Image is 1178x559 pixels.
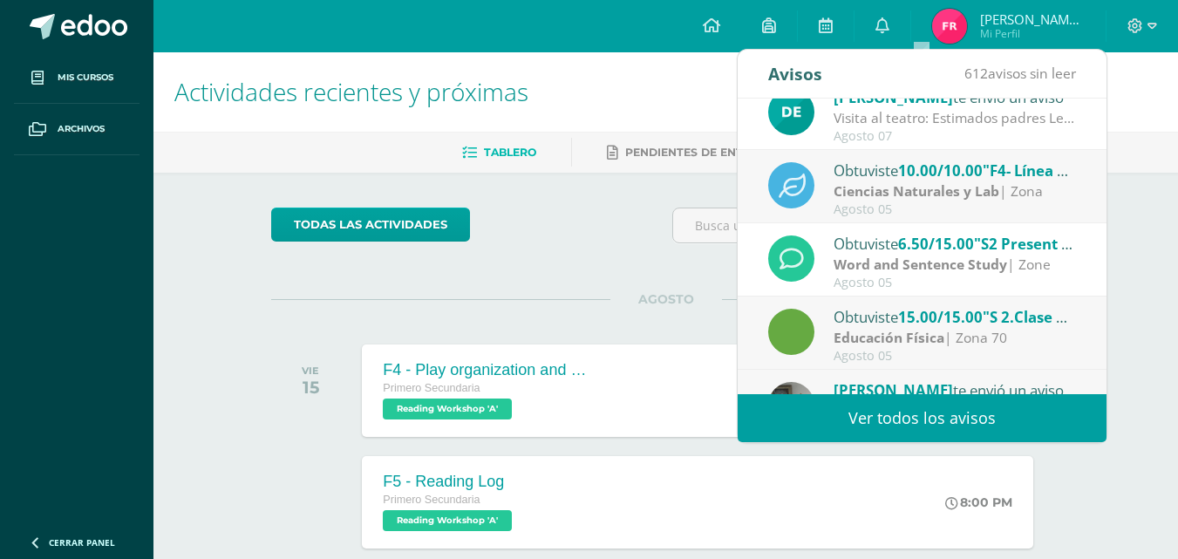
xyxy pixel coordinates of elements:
[768,50,822,98] div: Avisos
[964,64,1076,83] span: avisos sin leer
[980,10,1085,28] span: [PERSON_NAME][DATE]
[271,208,470,242] a: todas las Actividades
[834,380,953,400] span: [PERSON_NAME]
[834,305,1076,328] div: Obtuviste en
[49,536,115,549] span: Cerrar panel
[898,307,983,327] span: 15.00/15.00
[58,71,113,85] span: Mis cursos
[738,394,1107,442] a: Ver todos los avisos
[834,108,1076,128] div: Visita al teatro: Estimados padres Les informamos sobre la actividad de la visita al teatro. Espe...
[610,291,722,307] span: AGOSTO
[898,234,974,254] span: 6.50/15.00
[768,382,814,428] img: 225096a26acfc1687bffe5cda17b4a42.png
[834,276,1076,290] div: Agosto 05
[383,361,592,379] div: F4 - Play organization and practice
[58,122,105,136] span: Archivos
[964,64,988,83] span: 612
[383,399,512,419] span: Reading Workshop 'A'
[834,232,1076,255] div: Obtuviste en
[834,129,1076,144] div: Agosto 07
[945,494,1012,510] div: 8:00 PM
[834,159,1076,181] div: Obtuviste en
[932,9,967,44] img: 569e7d04dda99f21e43bb5d2c71baae8.png
[834,202,1076,217] div: Agosto 05
[898,160,983,181] span: 10.00/10.00
[383,510,512,531] span: Reading Workshop 'A'
[302,365,319,377] div: VIE
[834,255,1007,274] strong: Word and Sentence Study
[974,234,1158,254] span: "S2 Present Perfect Quiz"
[383,473,516,491] div: F5 - Reading Log
[462,139,536,167] a: Tablero
[834,378,1076,401] div: te envió un aviso
[383,382,480,394] span: Primero Secundaria
[834,328,944,347] strong: Educación Física
[834,181,999,201] strong: Ciencias Naturales y Lab
[383,494,480,506] span: Primero Secundaria
[834,255,1076,275] div: | Zone
[625,146,774,159] span: Pendientes de entrega
[768,89,814,135] img: 9fa0c54c0c68d676f2f0303209928c54.png
[980,26,1085,41] span: Mi Perfil
[834,328,1076,348] div: | Zona 70
[834,181,1076,201] div: | Zona
[14,52,140,104] a: Mis cursos
[174,75,528,108] span: Actividades recientes y próximas
[673,208,1059,242] input: Busca una actividad próxima aquí...
[834,349,1076,364] div: Agosto 05
[484,146,536,159] span: Tablero
[302,377,319,398] div: 15
[14,104,140,155] a: Archivos
[607,139,774,167] a: Pendientes de entrega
